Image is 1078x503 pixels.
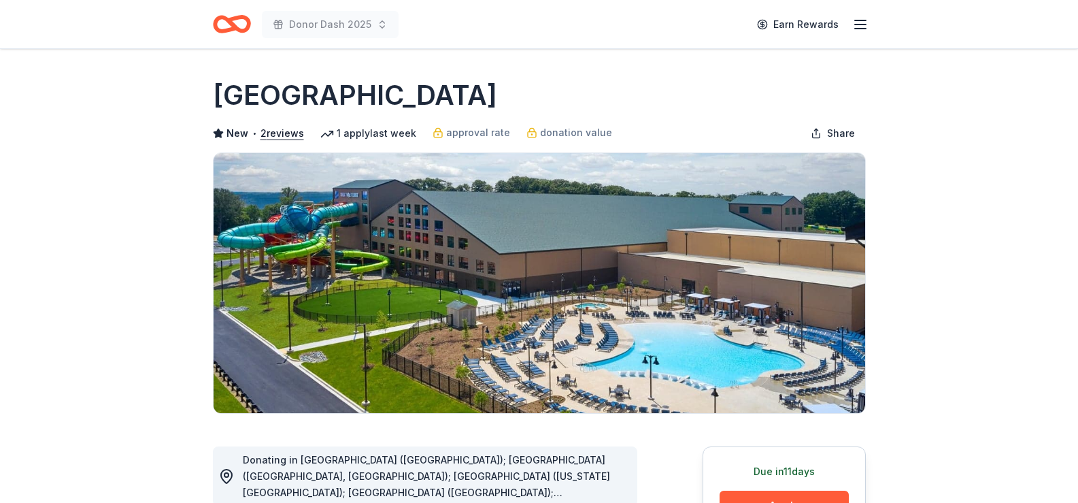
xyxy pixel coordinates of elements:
[260,125,304,142] button: 2reviews
[289,16,371,33] span: Donor Dash 2025
[446,125,510,141] span: approval rate
[252,128,256,139] span: •
[540,125,612,141] span: donation value
[213,76,497,114] h1: [GEOGRAPHIC_DATA]
[320,125,416,142] div: 1 apply last week
[749,12,847,37] a: Earn Rewards
[213,8,251,40] a: Home
[800,120,866,147] button: Share
[720,464,849,480] div: Due in 11 days
[262,11,399,38] button: Donor Dash 2025
[433,125,510,141] a: approval rate
[214,153,865,413] img: Image for Great Wolf Lodge
[827,125,855,142] span: Share
[226,125,248,142] span: New
[526,125,612,141] a: donation value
